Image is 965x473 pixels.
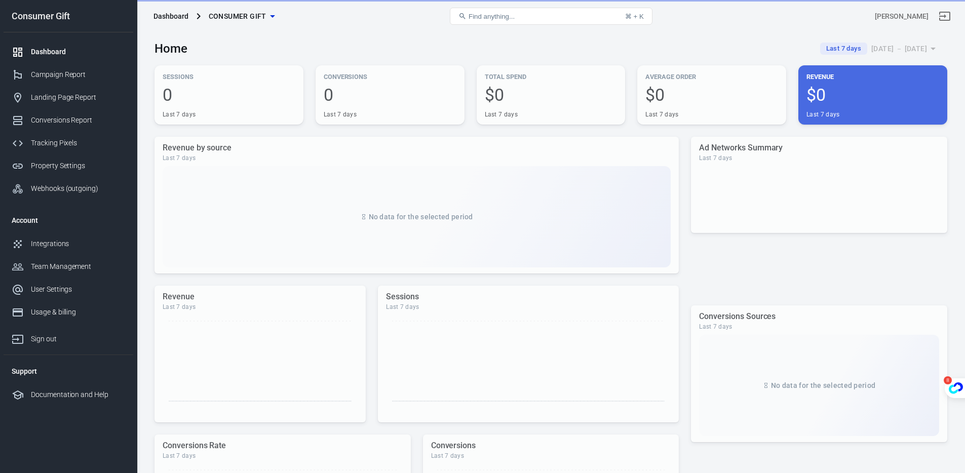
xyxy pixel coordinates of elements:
[31,307,125,318] div: Usage & billing
[875,11,929,22] div: Account id: juSFbWAb
[153,11,188,21] div: Dashboard
[4,301,133,324] a: Usage & billing
[4,177,133,200] a: Webhooks (outgoing)
[4,359,133,383] li: Support
[625,13,644,20] div: ⌘ + K
[4,208,133,232] li: Account
[4,41,133,63] a: Dashboard
[4,63,133,86] a: Campaign Report
[31,92,125,103] div: Landing Page Report
[4,12,133,21] div: Consumer Gift
[31,161,125,171] div: Property Settings
[31,334,125,344] div: Sign out
[933,4,957,28] a: Sign out
[4,154,133,177] a: Property Settings
[209,10,266,23] span: Consumer Gift
[4,86,133,109] a: Landing Page Report
[205,7,279,26] button: Consumer Gift
[4,278,133,301] a: User Settings
[31,69,125,80] div: Campaign Report
[31,138,125,148] div: Tracking Pixels
[450,8,652,25] button: Find anything...⌘ + K
[31,47,125,57] div: Dashboard
[4,324,133,350] a: Sign out
[4,232,133,255] a: Integrations
[4,255,133,278] a: Team Management
[4,132,133,154] a: Tracking Pixels
[31,115,125,126] div: Conversions Report
[31,284,125,295] div: User Settings
[31,239,125,249] div: Integrations
[155,42,187,56] h3: Home
[469,13,515,20] span: Find anything...
[4,109,133,132] a: Conversions Report
[31,261,125,272] div: Team Management
[31,389,125,400] div: Documentation and Help
[31,183,125,194] div: Webhooks (outgoing)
